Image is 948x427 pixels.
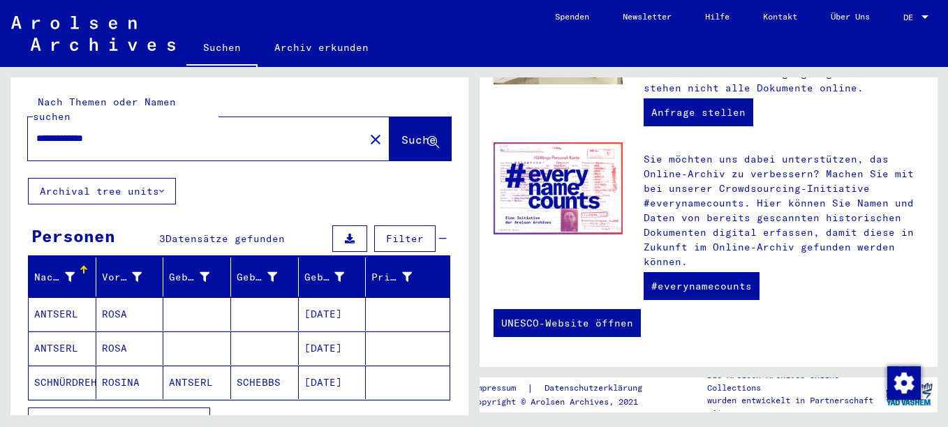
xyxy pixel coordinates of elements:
a: UNESCO-Website öffnen [494,309,641,337]
mat-cell: [DATE] [299,366,366,399]
p: wurden entwickelt in Partnerschaft mit [707,394,880,419]
img: yv_logo.png [883,377,935,412]
a: #everynamecounts [644,272,760,300]
mat-cell: ANTSERL [29,297,96,331]
div: Prisoner # [371,270,412,285]
img: enc.jpg [494,142,623,234]
span: DE [903,13,919,22]
div: Geburtsname [169,266,230,288]
p: Copyright © Arolsen Archives, 2021 [472,396,659,408]
div: Geburtsdatum [304,270,345,285]
div: Geburtsdatum [304,266,366,288]
mat-header-cell: Nachname [29,257,96,297]
div: Nachname [34,266,96,288]
div: | [472,381,659,396]
span: Suche [401,133,436,147]
button: Clear [362,125,390,153]
span: Filter [386,232,424,245]
button: Archival tree units [28,178,176,204]
a: Suchen [186,31,258,67]
span: Alle Ergebnisse anzeigen [40,414,191,427]
mat-cell: SCHEBBS [231,366,299,399]
mat-cell: ROSA [96,297,164,331]
img: Arolsen_neg.svg [11,16,175,51]
a: Anfrage stellen [644,98,753,126]
p: Sie möchten uns dabei unterstützen, das Online-Archiv zu verbessern? Machen Sie mit bei unserer C... [644,152,924,269]
mat-cell: SCHNÜRDREHER [29,366,96,399]
mat-header-cell: Prisoner # [366,257,450,297]
div: Nachname [34,270,75,285]
button: Filter [374,225,436,252]
mat-cell: [DATE] [299,331,366,365]
div: Geburt‏ [237,266,298,288]
p: Die Arolsen Archives Online-Collections [707,369,880,394]
a: Archiv erkunden [258,31,385,64]
mat-label: Nach Themen oder Namen suchen [33,96,176,123]
mat-header-cell: Geburtsname [163,257,231,297]
img: Zustimmung ändern [887,366,921,400]
div: Vorname [102,270,142,285]
div: Prisoner # [371,266,433,288]
div: Geburtsname [169,270,209,285]
mat-cell: ANTSERL [29,331,96,365]
mat-cell: ROSINA [96,366,164,399]
button: Suche [390,117,451,160]
div: Geburt‏ [237,270,277,285]
mat-header-cell: Geburt‏ [231,257,299,297]
mat-cell: [DATE] [299,297,366,331]
div: Vorname [102,266,163,288]
span: 3 [159,232,165,245]
mat-icon: close [367,131,384,148]
mat-header-cell: Vorname [96,257,164,297]
mat-cell: ANTSERL [163,366,231,399]
span: Datensätze gefunden [165,232,285,245]
a: Datenschutzerklärung [533,381,659,396]
mat-cell: ROSA [96,331,164,365]
a: Impressum [472,381,527,396]
mat-header-cell: Geburtsdatum [299,257,366,297]
div: Personen [31,223,115,248]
